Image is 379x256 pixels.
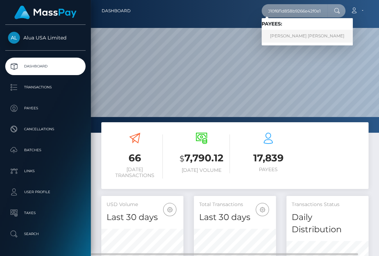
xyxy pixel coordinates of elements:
a: Transactions [5,79,86,96]
h6: Payees: [262,21,353,27]
a: Batches [5,141,86,159]
a: Search [5,225,86,243]
p: Dashboard [8,61,83,72]
h4: Last 30 days [107,211,178,224]
h6: Payees [240,167,297,173]
h5: Transactions Status [292,201,363,208]
span: Alua USA Limited [5,35,86,41]
p: Batches [8,145,83,155]
h6: [DATE] Transactions [107,167,163,178]
input: Search... [262,4,327,17]
p: Taxes [8,208,83,218]
a: Links [5,162,86,180]
img: Alua USA Limited [8,32,20,44]
p: Cancellations [8,124,83,134]
a: Dashboard [102,3,131,18]
p: User Profile [8,187,83,197]
h5: USD Volume [107,201,178,208]
small: $ [180,154,184,163]
a: Payees [5,100,86,117]
h3: 66 [107,151,163,165]
p: Links [8,166,83,176]
h5: Total Transactions [199,201,271,208]
a: User Profile [5,183,86,201]
a: Cancellations [5,120,86,138]
a: Dashboard [5,58,86,75]
p: Search [8,229,83,239]
h4: Daily Distribution [292,211,363,236]
h3: 7,790.12 [173,151,229,166]
p: Payees [8,103,83,114]
a: Taxes [5,204,86,222]
h4: Last 30 days [199,211,271,224]
h3: 17,839 [240,151,297,165]
h6: [DATE] Volume [173,167,229,173]
a: [PERSON_NAME] [PERSON_NAME] [262,30,353,43]
img: MassPay Logo [14,6,76,19]
p: Transactions [8,82,83,93]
